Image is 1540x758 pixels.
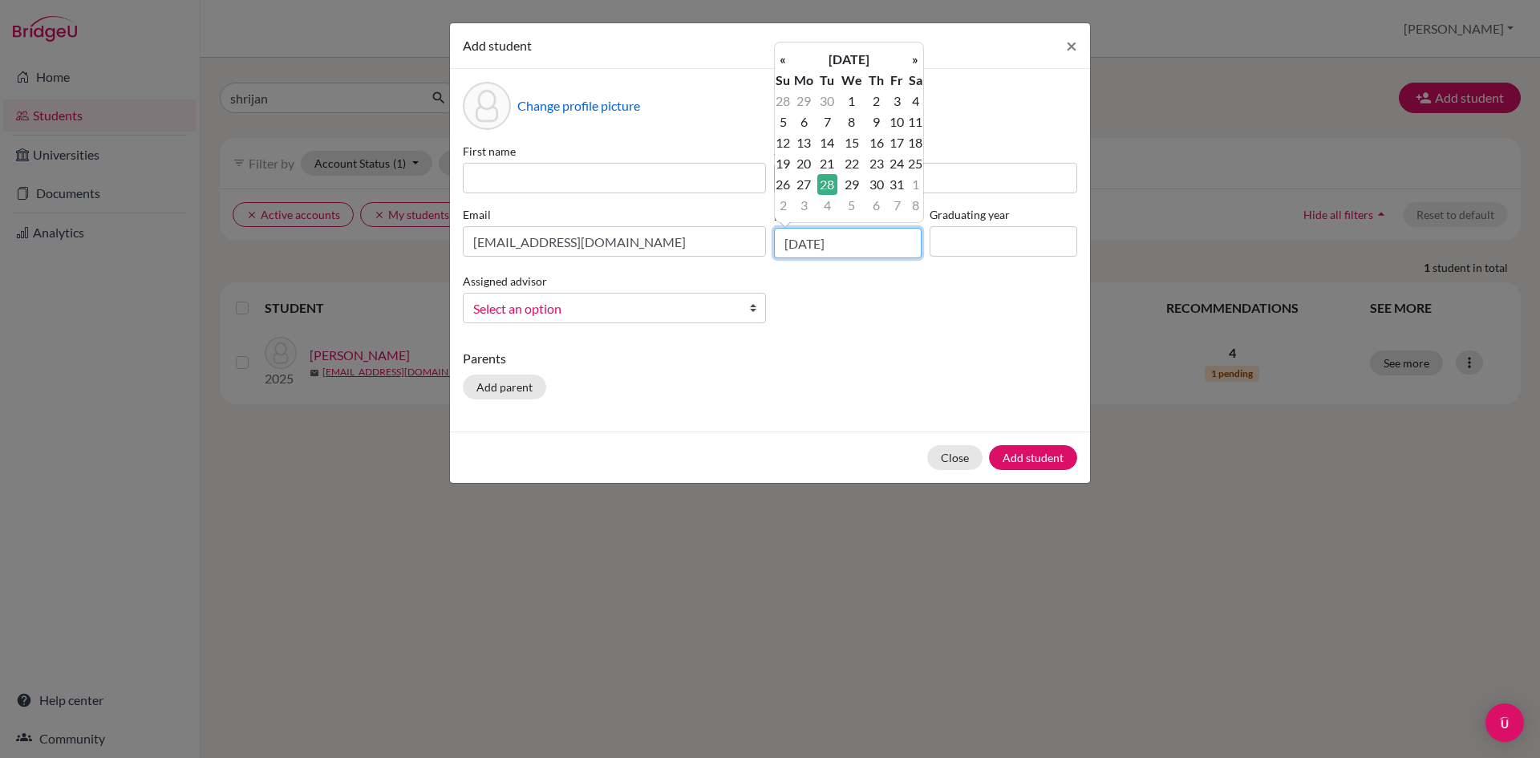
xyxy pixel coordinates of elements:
[907,153,923,174] td: 25
[463,38,532,53] span: Add student
[865,91,886,111] td: 2
[865,153,886,174] td: 23
[775,195,791,216] td: 2
[907,132,923,153] td: 18
[775,111,791,132] td: 5
[791,174,817,195] td: 27
[865,174,886,195] td: 30
[791,111,817,132] td: 6
[837,70,865,91] th: We
[817,132,837,153] td: 14
[907,111,923,132] td: 11
[837,132,865,153] td: 15
[887,111,907,132] td: 10
[837,91,865,111] td: 1
[887,132,907,153] td: 17
[463,206,766,223] label: Email
[817,153,837,174] td: 21
[774,228,922,258] input: dd/mm/yyyy
[837,111,865,132] td: 8
[837,195,865,216] td: 5
[930,206,1077,223] label: Graduating year
[774,143,1077,160] label: Surname
[791,132,817,153] td: 13
[775,49,791,70] th: «
[463,143,766,160] label: First name
[791,70,817,91] th: Mo
[791,153,817,174] td: 20
[837,153,865,174] td: 22
[907,91,923,111] td: 4
[887,195,907,216] td: 7
[907,174,923,195] td: 1
[817,195,837,216] td: 4
[1485,703,1524,742] div: Open Intercom Messenger
[1066,34,1077,57] span: ×
[463,349,1077,368] p: Parents
[775,70,791,91] th: Su
[927,445,983,470] button: Close
[887,70,907,91] th: Fr
[791,91,817,111] td: 29
[907,70,923,91] th: Sa
[817,174,837,195] td: 28
[907,49,923,70] th: »
[887,91,907,111] td: 3
[775,174,791,195] td: 26
[817,70,837,91] th: Tu
[791,49,907,70] th: [DATE]
[775,91,791,111] td: 28
[907,195,923,216] td: 8
[817,111,837,132] td: 7
[463,375,546,399] button: Add parent
[1053,23,1090,68] button: Close
[817,91,837,111] td: 30
[887,174,907,195] td: 31
[775,153,791,174] td: 19
[463,82,511,130] div: Profile picture
[865,132,886,153] td: 16
[463,273,547,290] label: Assigned advisor
[473,298,735,319] span: Select an option
[865,111,886,132] td: 9
[865,70,886,91] th: Th
[865,195,886,216] td: 6
[837,174,865,195] td: 29
[775,132,791,153] td: 12
[989,445,1077,470] button: Add student
[887,153,907,174] td: 24
[791,195,817,216] td: 3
